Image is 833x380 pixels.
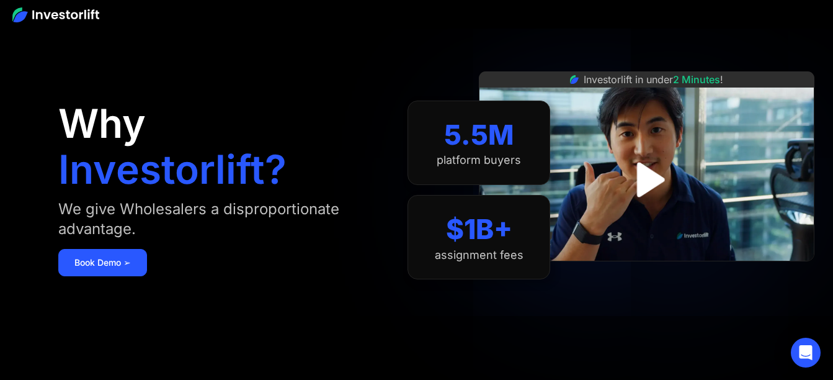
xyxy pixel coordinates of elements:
[444,119,514,152] div: 5.5M
[58,104,146,143] h1: Why
[791,338,821,368] div: Open Intercom Messenger
[446,213,512,246] div: $1B+
[673,73,720,86] span: 2 Minutes
[554,268,740,283] iframe: Customer reviews powered by Trustpilot
[58,199,383,239] div: We give Wholesalers a disproportionate advantage.
[58,150,287,189] h1: Investorlift?
[58,249,147,276] a: Book Demo ➢
[437,153,521,167] div: platform buyers
[619,152,674,207] a: open lightbox
[584,72,723,87] div: Investorlift in under !
[435,248,523,262] div: assignment fees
